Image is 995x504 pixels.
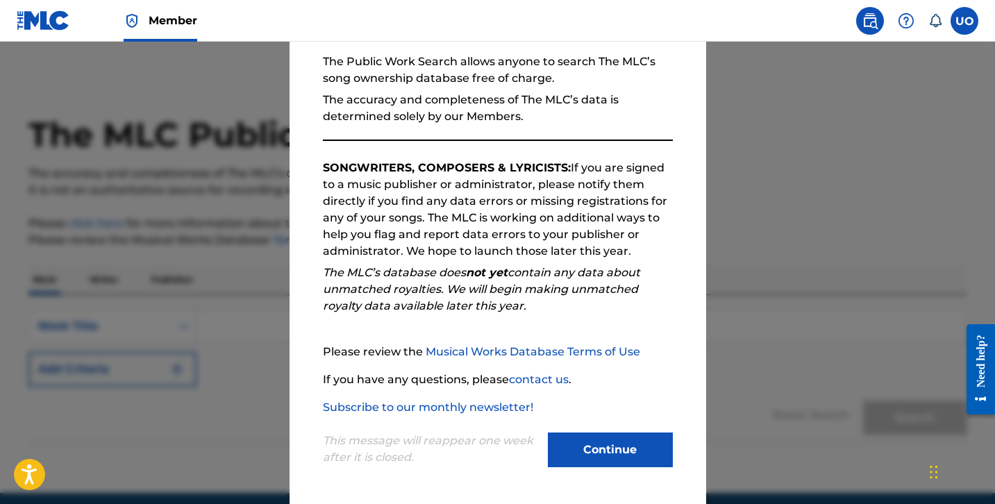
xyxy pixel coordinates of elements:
em: The MLC’s database does contain any data about unmatched royalties. We will begin making unmatche... [323,266,640,312]
p: If you have any questions, please . [323,371,673,388]
img: Top Rightsholder [124,12,140,29]
iframe: Chat Widget [926,437,995,504]
button: Continue [548,432,673,467]
span: Member [149,12,197,28]
div: User Menu [951,7,978,35]
strong: not yet [466,266,508,279]
a: contact us [509,373,569,386]
p: Please review the [323,344,673,360]
a: Subscribe to our monthly newsletter! [323,401,533,414]
img: help [898,12,914,29]
a: Musical Works Database Terms of Use [426,345,640,358]
p: If you are signed to a music publisher or administrator, please notify them directly if you find ... [323,160,673,260]
img: MLC Logo [17,10,70,31]
p: The accuracy and completeness of The MLC’s data is determined solely by our Members. [323,92,673,125]
iframe: Resource Center [956,313,995,425]
p: The Public Work Search allows anyone to search The MLC’s song ownership database free of charge. [323,53,673,87]
div: Notifications [928,14,942,28]
div: Drag [930,451,938,493]
div: Help [892,7,920,35]
p: This message will reappear one week after it is closed. [323,432,540,466]
img: search [862,12,878,29]
a: Public Search [856,7,884,35]
strong: SONGWRITERS, COMPOSERS & LYRICISTS: [323,161,571,174]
